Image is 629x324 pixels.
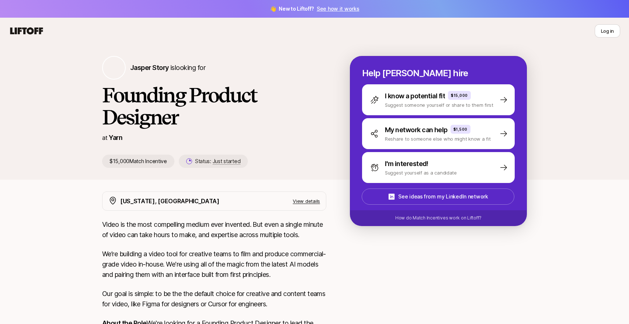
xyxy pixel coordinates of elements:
p: Suggest yourself as a candidate [385,169,457,176]
p: $15,000 Match Incentive [102,155,174,168]
span: 👋 New to Liftoff? [270,4,359,13]
p: I know a potential fit [385,91,445,101]
p: Status: [195,157,240,166]
h1: Founding Product Designer [102,84,326,128]
p: [US_STATE], [GEOGRAPHIC_DATA] [120,196,219,206]
p: Video is the most compelling medium ever invented. But even a single minute of video can take hou... [102,219,326,240]
p: My network can help [385,125,448,135]
span: Just started [213,158,241,165]
button: Log in [595,24,620,38]
p: Help [PERSON_NAME] hire [362,68,515,78]
p: Reshare to someone else who might know a fit [385,135,491,142]
p: See ideas from my LinkedIn network [398,192,488,201]
p: at [102,133,107,142]
p: We’re building a video tool for creative teams to film and produce commercial-grade video in-hous... [102,249,326,280]
p: $1,500 [453,126,468,132]
p: $15,000 [451,92,468,98]
p: I'm interested! [385,159,428,169]
p: Suggest someone yourself or share to them first [385,101,493,109]
p: Our goal is simple: to be the the default choice for creative and content teams for video, like F... [102,289,326,309]
span: Jasper Story [130,64,169,71]
p: How do Match Incentives work on Liftoff? [395,215,482,221]
button: See ideas from my LinkedIn network [362,189,514,205]
a: Yarn [109,134,122,141]
p: View details [293,197,320,205]
a: See how it works [317,6,359,12]
p: is looking for [130,63,205,73]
